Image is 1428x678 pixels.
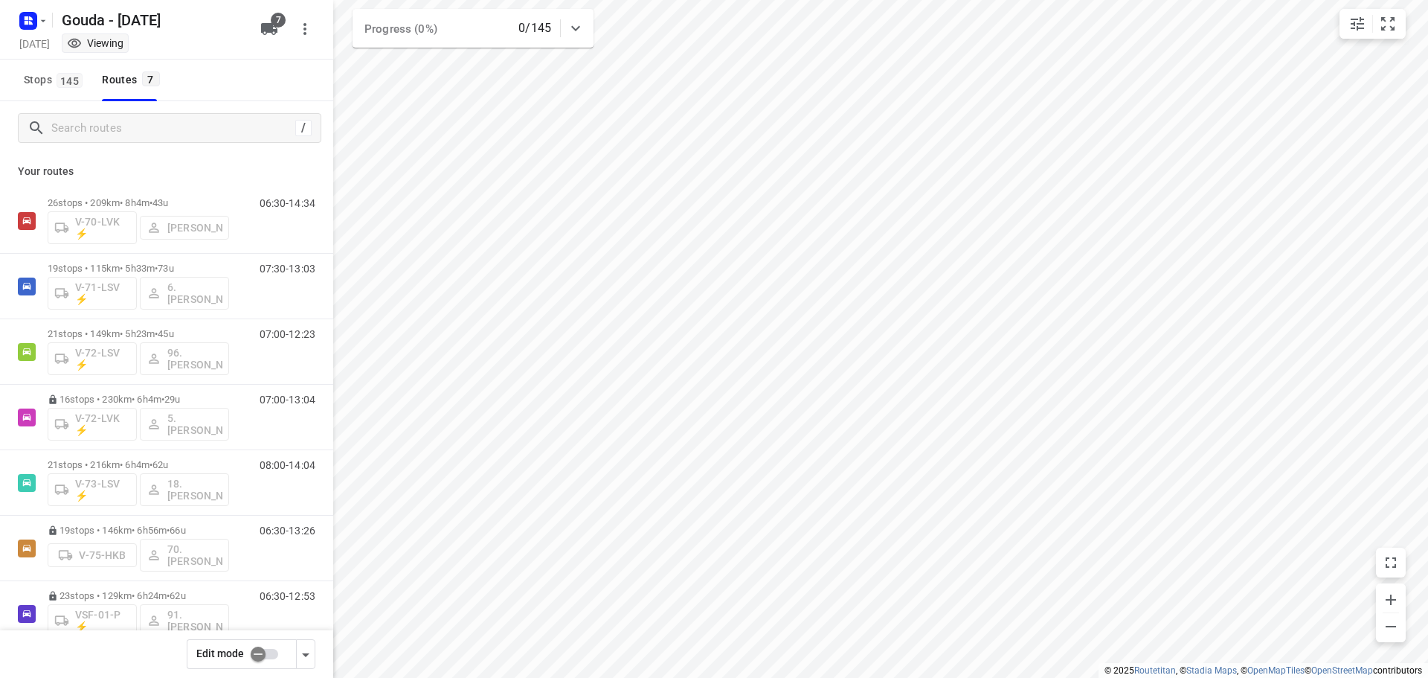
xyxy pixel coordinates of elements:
span: 62u [170,590,185,601]
div: You are currently in view mode. To make any changes, go to edit project. [67,36,123,51]
div: small contained button group [1339,9,1406,39]
a: Routetitan [1134,665,1176,676]
p: 06:30-14:34 [260,197,315,209]
span: 62u [152,459,168,470]
p: 19 stops • 115km • 5h33m [48,263,229,274]
a: Stadia Maps [1186,665,1237,676]
span: • [149,197,152,208]
button: More [290,14,320,44]
p: 16 stops • 230km • 6h4m [48,394,229,405]
p: 21 stops • 149km • 5h23m [48,328,229,339]
div: Driver app settings [297,645,315,663]
span: • [155,328,158,339]
p: 26 stops • 209km • 8h4m [48,197,229,208]
p: 19 stops • 146km • 6h56m [48,525,229,536]
span: 145 [57,73,83,88]
span: 7 [271,13,286,28]
span: 43u [152,197,168,208]
p: 07:30-13:03 [260,263,315,275]
span: • [149,459,152,470]
p: 06:30-13:26 [260,525,315,537]
span: 73u [158,263,173,274]
span: Progress (0%) [364,22,437,36]
p: 07:00-13:04 [260,394,315,406]
p: 06:30-12:53 [260,590,315,602]
p: 0/145 [518,19,551,37]
span: • [161,394,164,405]
a: OpenStreetMap [1311,665,1373,676]
input: Search routes [51,117,295,140]
li: © 2025 , © , © © contributors [1104,665,1422,676]
span: • [167,525,170,536]
span: • [167,590,170,601]
span: • [155,263,158,274]
button: Map settings [1342,9,1372,39]
span: 45u [158,328,173,339]
span: Stops [24,71,87,89]
p: 08:00-14:04 [260,459,315,471]
p: 21 stops • 216km • 6h4m [48,459,229,470]
div: / [295,120,312,136]
span: 29u [164,394,180,405]
p: Your routes [18,164,315,179]
div: Routes [102,71,164,89]
span: 7 [142,71,160,86]
span: Edit mode [196,647,244,659]
p: 23 stops • 129km • 6h24m [48,590,229,601]
button: Fit zoom [1373,9,1403,39]
a: OpenMapTiles [1247,665,1305,676]
p: 07:00-12:23 [260,328,315,340]
span: 66u [170,525,185,536]
button: 7 [254,14,284,44]
div: Progress (0%)0/145 [353,9,594,48]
